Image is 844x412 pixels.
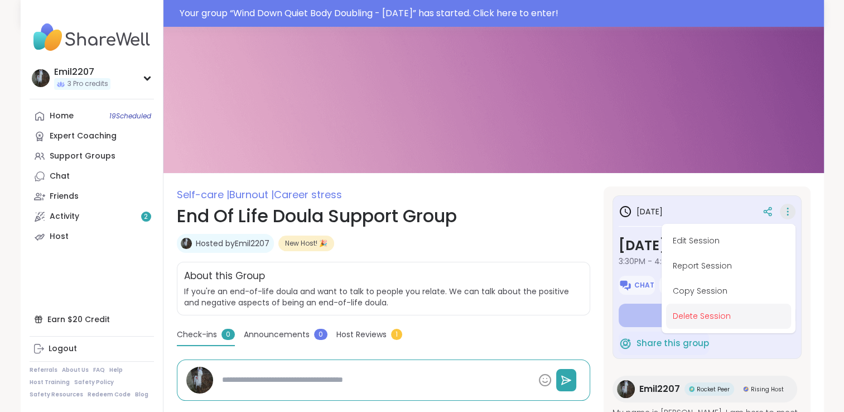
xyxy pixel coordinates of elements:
div: Earn $20 Credit [30,309,154,329]
span: Check-ins [177,329,217,341]
div: Chat [50,171,70,182]
span: Burnout | [229,188,274,202]
img: ShareWell Nav Logo [30,18,154,57]
div: Expert Coaching [50,131,117,142]
a: Safety Policy [74,379,114,386]
span: 19 Scheduled [109,112,151,121]
span: Host Reviews [336,329,387,341]
span: Share this group [636,337,709,350]
a: Referrals [30,366,57,374]
div: Activity [50,211,79,222]
a: Hosted byEmil2207 [196,238,269,249]
img: Rising Host [743,386,749,392]
button: Share this group [619,332,709,355]
span: 2 [144,212,148,222]
button: Enter group [619,304,795,327]
span: Rocket Peer [697,385,730,394]
img: ShareWell Logomark [619,337,632,350]
a: Redeem Code [88,391,131,399]
div: Your group “ Wind Down Quiet Body Doubling - [DATE] ” has started. Click here to enter! [180,7,817,20]
img: ShareWell Logomark [619,279,632,292]
div: New Host! 🎉 [278,236,334,251]
a: About Us [62,366,89,374]
div: Support Groups [50,151,115,162]
div: Friends [50,191,79,202]
a: Host [30,227,154,247]
button: Add to Calendar [659,276,752,295]
button: Copy Session [666,279,791,304]
a: Logout [30,339,154,359]
span: Self-care | [177,188,229,202]
img: Rocket Peer [689,386,695,392]
span: Chat [634,281,654,290]
img: Emil2207 [186,367,213,394]
a: Friends [30,186,154,207]
img: Emil2207 [617,380,635,398]
h3: [DATE] [619,236,795,256]
span: If you're an end-of-life doula and want to talk to people you relate. We can talk about the posit... [184,286,583,308]
a: Activity2 [30,207,154,227]
button: Edit Session [666,228,791,253]
a: FAQ [93,366,105,374]
img: Emil2207 [181,238,192,249]
a: Safety Resources [30,391,83,399]
span: Rising Host [751,385,784,394]
span: 0 [221,329,235,340]
button: Report Session [666,253,791,279]
button: Chat [619,276,655,295]
span: Career stress [274,188,342,202]
a: Blog [135,391,148,399]
span: Announcements [244,329,310,341]
a: Help [109,366,123,374]
a: Emil2207Emil2207Rocket PeerRocket PeerRising HostRising Host [612,376,797,403]
span: 1 [391,329,402,340]
a: Home19Scheduled [30,106,154,126]
span: 3:30PM - 4:30PM EDT [619,256,795,267]
a: Chat [30,166,154,186]
h1: End Of Life Doula Support Group [177,203,590,229]
button: Delete Session [666,304,791,329]
h3: [DATE] [619,205,663,218]
div: Home [50,111,74,122]
span: Emil2207 [639,382,680,396]
a: Expert Coaching [30,126,154,146]
a: Support Groups [30,146,154,166]
img: Emil2207 [32,69,50,87]
img: End Of Life Doula Support Group cover image [163,27,824,173]
div: Emil2207 [54,66,110,78]
span: 3 Pro credits [67,79,108,89]
div: Logout [49,343,77,354]
div: Host [50,231,69,242]
span: 0 [314,329,327,340]
a: Host Training [30,379,70,386]
h2: About this Group [184,269,265,284]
